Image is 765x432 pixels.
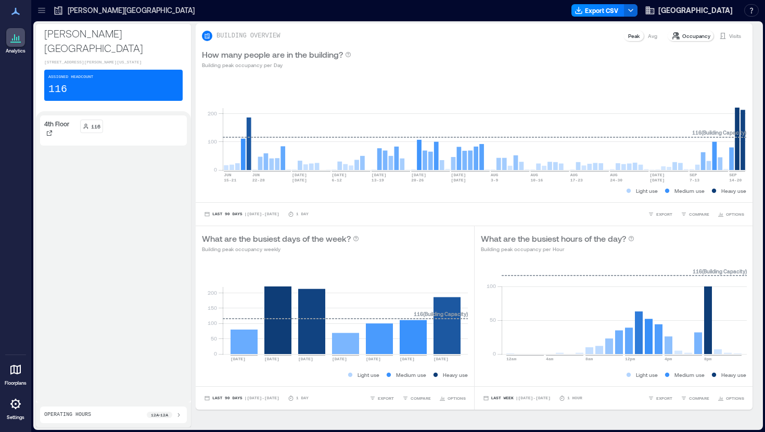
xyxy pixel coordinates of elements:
[44,120,69,128] p: 4th Floor
[211,335,217,342] tspan: 50
[208,305,217,311] tspan: 150
[656,395,672,401] span: EXPORT
[491,173,499,177] text: AUG
[7,414,24,421] p: Settings
[646,209,674,219] button: EXPORT
[296,395,309,401] p: 1 Day
[44,59,183,66] p: [STREET_ADDRESS][PERSON_NAME][US_STATE]
[656,211,672,217] span: EXPORT
[489,317,495,323] tspan: 50
[231,357,246,361] text: [DATE]
[636,371,658,379] p: Light use
[704,357,712,361] text: 8pm
[650,178,665,182] text: [DATE]
[151,412,168,418] p: 12a - 12a
[396,371,426,379] p: Medium use
[3,25,29,57] a: Analytics
[530,173,538,177] text: AUG
[331,173,347,177] text: [DATE]
[492,350,495,357] tspan: 0
[411,395,431,401] span: COMPARE
[224,178,236,182] text: 15-21
[481,245,634,253] p: Building peak occupancy per Hour
[202,209,282,219] button: Last 90 Days |[DATE]-[DATE]
[690,178,699,182] text: 7-13
[378,395,394,401] span: EXPORT
[91,122,100,130] p: 116
[486,283,495,289] tspan: 100
[400,357,415,361] text: [DATE]
[208,138,217,145] tspan: 100
[648,32,657,40] p: Avg
[674,371,705,379] p: Medium use
[674,187,705,195] p: Medium use
[292,178,307,182] text: [DATE]
[729,173,737,177] text: SEP
[48,82,67,97] p: 116
[625,357,635,361] text: 12pm
[610,178,622,182] text: 24-30
[567,395,582,401] p: 1 Hour
[411,173,426,177] text: [DATE]
[372,178,384,182] text: 13-19
[729,32,741,40] p: Visits
[298,357,313,361] text: [DATE]
[264,357,279,361] text: [DATE]
[658,5,733,16] span: [GEOGRAPHIC_DATA]
[366,357,381,361] text: [DATE]
[6,48,25,54] p: Analytics
[628,32,640,40] p: Peak
[216,32,280,40] p: BUILDING OVERVIEW
[400,393,433,403] button: COMPARE
[646,393,674,403] button: EXPORT
[665,357,672,361] text: 4pm
[610,173,618,177] text: AUG
[367,393,396,403] button: EXPORT
[44,26,183,55] p: [PERSON_NAME][GEOGRAPHIC_DATA]
[332,357,347,361] text: [DATE]
[506,357,516,361] text: 12am
[679,393,711,403] button: COMPARE
[296,211,309,217] p: 1 Day
[208,320,217,326] tspan: 100
[443,371,468,379] p: Heavy use
[202,393,282,403] button: Last 90 Days |[DATE]-[DATE]
[224,173,232,177] text: JUN
[481,232,626,245] p: What are the busiest hours of the day?
[202,48,343,61] p: How many people are in the building?
[570,178,583,182] text: 17-23
[2,357,30,389] a: Floorplans
[585,357,593,361] text: 8am
[372,173,387,177] text: [DATE]
[571,4,624,17] button: Export CSV
[679,209,711,219] button: COMPARE
[721,187,746,195] p: Heavy use
[451,178,466,182] text: [DATE]
[68,5,195,16] p: [PERSON_NAME][GEOGRAPHIC_DATA]
[689,211,709,217] span: COMPARE
[252,178,265,182] text: 22-28
[721,371,746,379] p: Heavy use
[214,350,217,357] tspan: 0
[208,110,217,116] tspan: 200
[202,232,351,245] p: What are the busiest days of the week?
[331,178,341,182] text: 6-12
[3,391,28,424] a: Settings
[48,74,93,80] p: Assigned Headcount
[689,395,709,401] span: COMPARE
[491,178,499,182] text: 3-9
[729,178,742,182] text: 14-20
[530,178,543,182] text: 10-16
[726,211,744,217] span: OPTIONS
[411,178,424,182] text: 20-26
[214,166,217,173] tspan: 0
[451,173,466,177] text: [DATE]
[650,173,665,177] text: [DATE]
[252,173,260,177] text: JUN
[208,290,217,296] tspan: 200
[726,395,744,401] span: OPTIONS
[448,395,466,401] span: OPTIONS
[358,371,379,379] p: Light use
[546,357,554,361] text: 4am
[690,173,697,177] text: SEP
